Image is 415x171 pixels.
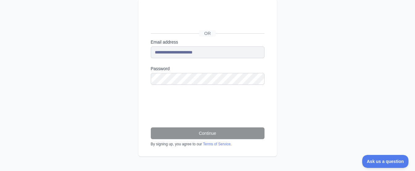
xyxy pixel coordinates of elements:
[151,142,265,147] div: By signing up, you agree to our .
[151,92,245,116] iframe: reCAPTCHA
[203,142,231,146] a: Terms of Service
[362,155,409,168] iframe: Toggle Customer Support
[151,39,265,45] label: Email address
[199,30,216,36] span: OR
[148,13,267,26] iframe: Sign in with Google Button
[151,66,265,72] label: Password
[151,127,265,139] button: Continue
